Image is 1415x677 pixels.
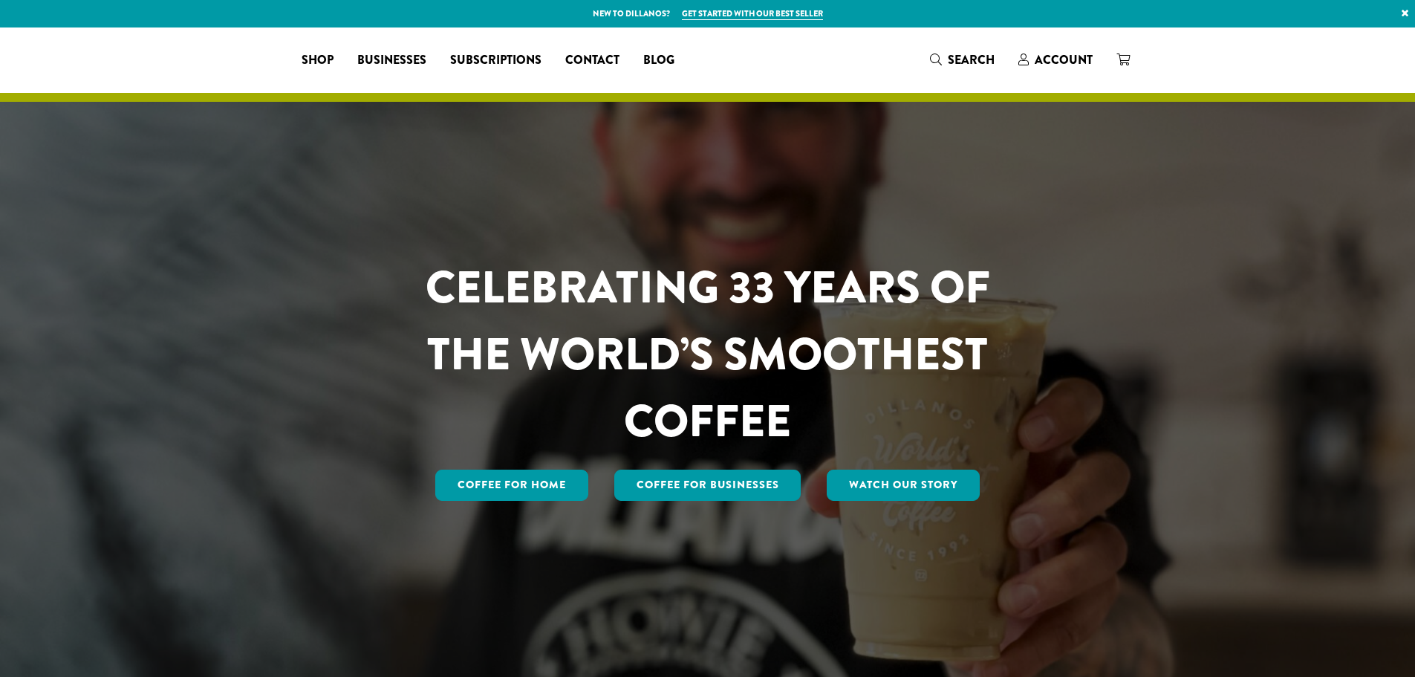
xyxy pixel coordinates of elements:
span: Blog [643,51,674,70]
a: Search [918,48,1006,72]
span: Account [1035,51,1093,68]
span: Businesses [357,51,426,70]
span: Search [948,51,995,68]
span: Shop [302,51,334,70]
a: Get started with our best seller [682,7,823,20]
a: Watch Our Story [827,470,980,501]
a: Coffee For Businesses [614,470,801,501]
h1: CELEBRATING 33 YEARS OF THE WORLD’S SMOOTHEST COFFEE [382,254,1034,455]
a: Shop [290,48,345,72]
a: Coffee for Home [435,470,588,501]
span: Contact [565,51,619,70]
span: Subscriptions [450,51,541,70]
